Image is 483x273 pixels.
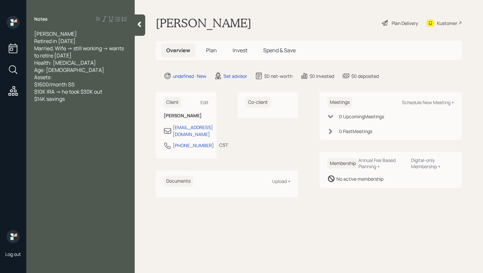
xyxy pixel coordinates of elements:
[34,66,104,74] span: Age: [DEMOGRAPHIC_DATA]
[206,47,217,54] span: Plan
[34,95,65,102] span: $14K savings
[34,45,125,59] span: Married, Wife -> still working -> wants to retire [DATE]
[263,47,296,54] span: Spend & Save
[339,113,384,120] div: 0 Upcoming Meeting s
[166,47,190,54] span: Overview
[7,230,20,243] img: retirable_logo.png
[233,47,247,54] span: Invest
[437,20,457,27] div: Kustomer
[164,113,209,119] h6: [PERSON_NAME]
[327,158,358,169] h6: Membership
[339,128,372,135] div: 0 Past Meeting s
[34,59,96,66] span: Health: [MEDICAL_DATA]
[219,142,228,148] div: CST
[34,74,52,81] span: Assets:
[173,124,213,138] div: [EMAIL_ADDRESS][DOMAIN_NAME]
[173,73,206,80] div: undefined · New
[156,16,251,30] h1: [PERSON_NAME]
[34,37,76,45] span: Retired in [DATE]
[411,157,454,170] div: Digital-only Membership +
[336,175,383,182] div: No active membership
[173,142,214,149] div: [PHONE_NUMBER]
[34,16,48,22] label: Notes
[351,73,379,80] div: $0 deposited
[327,97,352,108] h6: Meetings
[392,20,418,27] div: Plan Delivery
[164,97,181,108] h6: Client
[200,99,209,105] div: Edit
[402,99,454,105] div: Schedule New Meeting +
[358,157,406,170] div: Annual Fee Based Planning +
[34,88,102,95] span: $10K IRA -> he took $30K out
[223,73,247,80] div: Set advisor
[272,178,290,184] div: Upload +
[164,176,193,187] h6: Documents
[310,73,334,80] div: $0 invested
[5,251,21,257] div: Log out
[34,81,75,88] span: $1600/month SS
[34,30,77,37] span: [PERSON_NAME]
[264,73,292,80] div: $0 net-worth
[245,97,270,108] h6: Co-client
